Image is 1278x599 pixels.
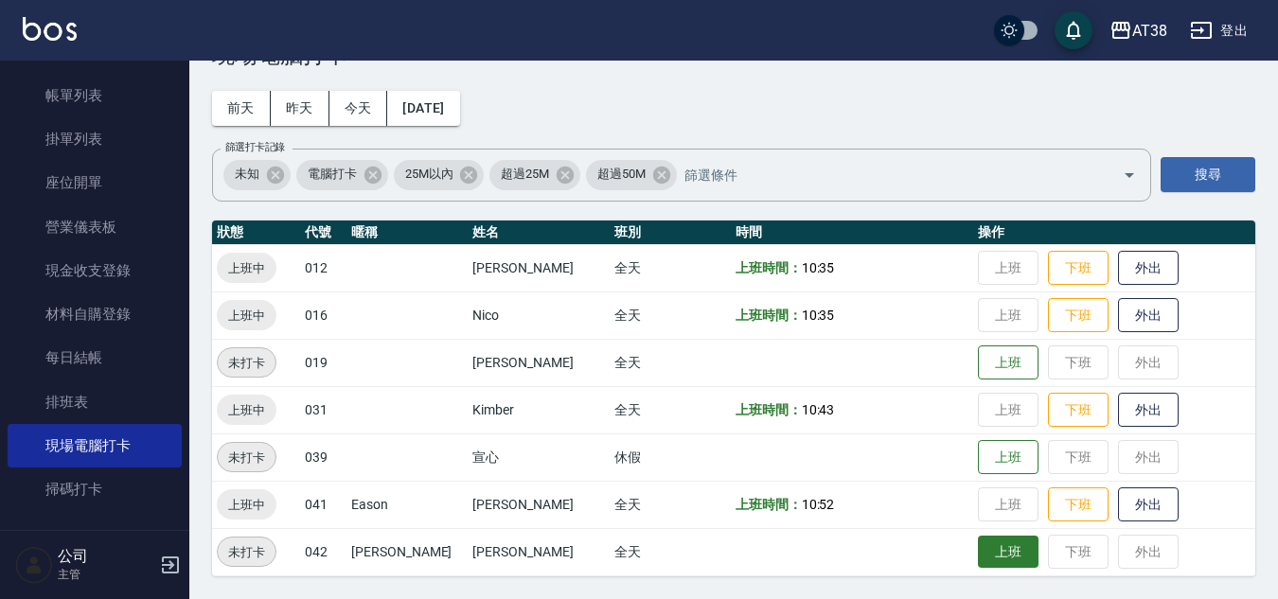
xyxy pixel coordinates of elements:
span: 上班中 [217,306,276,326]
span: 10:35 [802,308,835,323]
button: 昨天 [271,91,329,126]
a: 掛單列表 [8,117,182,161]
td: 全天 [610,339,731,386]
a: 掃碼打卡 [8,467,182,511]
div: 電腦打卡 [296,160,388,190]
td: 031 [300,386,346,433]
a: 排班表 [8,380,182,424]
td: 039 [300,433,346,481]
a: 帳單列表 [8,74,182,117]
td: [PERSON_NAME] [468,481,609,528]
button: 下班 [1048,393,1109,428]
td: 全天 [610,481,731,528]
b: 上班時間： [736,497,802,512]
button: 登出 [1182,13,1255,48]
b: 上班時間： [736,402,802,417]
th: 操作 [973,220,1255,245]
button: Open [1114,160,1145,190]
a: 現金收支登錄 [8,249,182,292]
button: 外出 [1118,298,1179,333]
th: 時間 [731,220,974,245]
b: 上班時間： [736,260,802,275]
span: 未打卡 [218,542,275,562]
h5: 公司 [58,547,154,566]
td: [PERSON_NAME] [468,528,609,575]
div: AT38 [1132,19,1167,43]
button: 上班 [978,440,1038,475]
a: 現場電腦打卡 [8,424,182,467]
input: 篩選條件 [680,158,1090,191]
span: 上班中 [217,258,276,278]
span: 10:35 [802,260,835,275]
th: 暱稱 [346,220,468,245]
td: Nico [468,291,609,339]
td: 012 [300,244,346,291]
td: 016 [300,291,346,339]
td: 全天 [610,244,731,291]
span: 超過50M [586,165,657,184]
th: 代號 [300,220,346,245]
div: 超過50M [586,160,677,190]
button: 下班 [1048,298,1109,333]
td: 041 [300,481,346,528]
td: Eason [346,481,468,528]
a: 營業儀表板 [8,205,182,249]
span: 未打卡 [218,353,275,373]
button: 外出 [1118,393,1179,428]
img: Logo [23,17,77,41]
a: 每日結帳 [8,336,182,379]
td: Kimber [468,386,609,433]
button: 搜尋 [1161,157,1255,192]
button: save [1055,11,1092,49]
td: 042 [300,528,346,575]
button: 上班 [978,536,1038,569]
td: [PERSON_NAME] [346,528,468,575]
button: 外出 [1118,487,1179,522]
span: 未知 [223,165,271,184]
button: 下班 [1048,251,1109,286]
span: 電腦打卡 [296,165,368,184]
div: 未知 [223,160,291,190]
a: 座位開單 [8,161,182,204]
th: 姓名 [468,220,609,245]
span: 超過25M [489,165,560,184]
td: 全天 [610,528,731,575]
td: 全天 [610,386,731,433]
span: 25M以內 [394,165,465,184]
td: 休假 [610,433,731,481]
button: 預約管理 [8,519,182,568]
img: Person [15,546,53,584]
p: 主管 [58,566,154,583]
button: AT38 [1102,11,1175,50]
div: 超過25M [489,160,580,190]
th: 狀態 [212,220,300,245]
td: 全天 [610,291,731,339]
div: 25M以內 [394,160,485,190]
button: 前天 [212,91,271,126]
td: [PERSON_NAME] [468,244,609,291]
button: 下班 [1048,487,1109,522]
td: [PERSON_NAME] [468,339,609,386]
th: 班別 [610,220,731,245]
button: 外出 [1118,251,1179,286]
span: 上班中 [217,400,276,420]
td: 宣心 [468,433,609,481]
label: 篩選打卡記錄 [225,140,285,154]
button: 今天 [329,91,388,126]
span: 上班中 [217,495,276,515]
b: 上班時間： [736,308,802,323]
button: 上班 [978,345,1038,380]
button: [DATE] [387,91,459,126]
span: 未打卡 [218,448,275,467]
td: 019 [300,339,346,386]
span: 10:43 [802,402,835,417]
span: 10:52 [802,497,835,512]
a: 材料自購登錄 [8,292,182,336]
